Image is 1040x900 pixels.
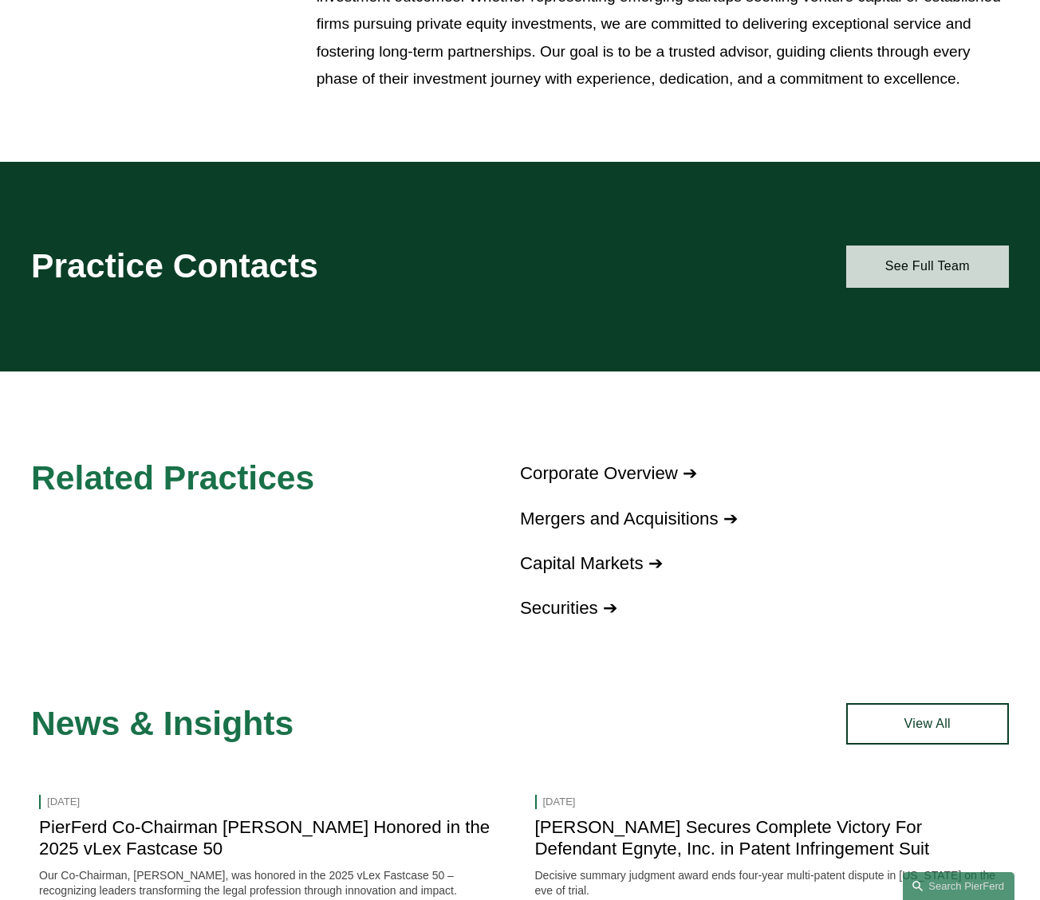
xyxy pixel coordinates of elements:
[846,246,1009,288] a: See Full Team
[520,463,697,483] a: Corporate Overview ➔
[520,509,738,529] a: Mergers and Acquisitions ➔
[39,868,505,899] p: Our Co-Chairman, [PERSON_NAME], was honored in the 2025 vLex Fastcase 50 – recognizing leaders tr...
[903,872,1014,900] a: Search this site
[846,703,1009,745] a: View All
[520,598,617,618] a: Securities ➔
[520,553,663,573] a: Capital Markets ➔
[31,704,293,742] span: News & Insights
[31,458,314,497] span: Related Practices
[535,868,1001,899] p: Decisive summary judgment award ends four-year multi-patent dispute in [US_STATE] on the eve of t...
[47,795,80,809] time: [DATE]
[543,795,576,809] time: [DATE]
[535,817,930,859] a: [PERSON_NAME] Secures Complete Victory For Defendant Egnyte, Inc. in Patent Infringement Suit
[39,817,490,859] a: PierFerd Co-Chairman [PERSON_NAME] Honored in the 2025 vLex Fastcase 50
[31,246,479,287] h2: Practice Contacts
